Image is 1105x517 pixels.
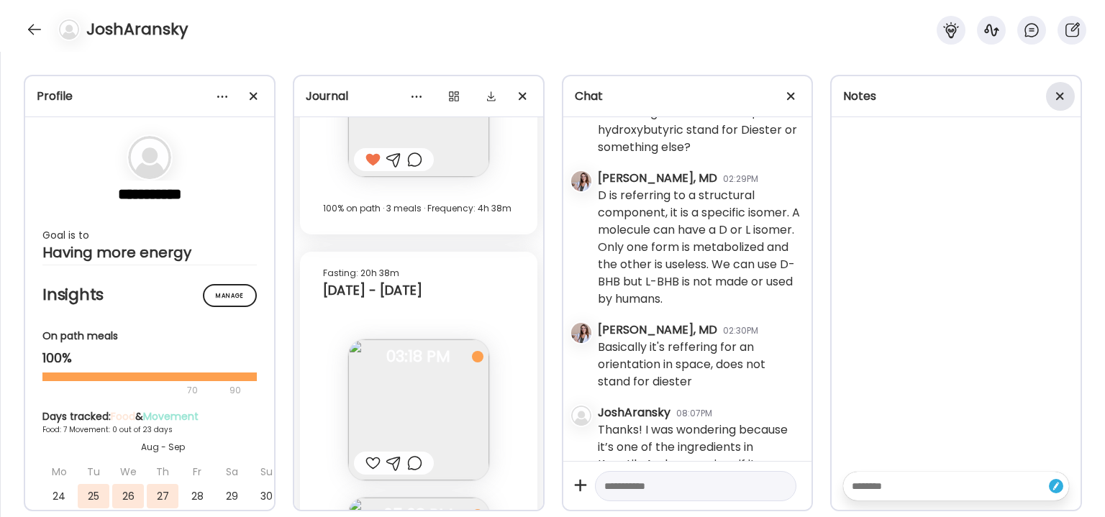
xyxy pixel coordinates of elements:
[78,484,109,508] div: 25
[42,284,257,306] h2: Insights
[843,88,1069,105] div: Notes
[676,407,712,420] div: 08:07PM
[598,339,801,390] div: Basically it's reffering for an orientation in space, does not stand for diester
[59,19,79,40] img: bg-avatar-default.svg
[571,323,591,343] img: avatars%2F6jYoDwgBKVUlpt6FLXUnh8Ov7Lx1
[571,406,591,426] img: bg-avatar-default.svg
[598,170,717,187] div: [PERSON_NAME], MD
[598,187,801,308] div: D is referring to a structural component, it is a specific isomer. A molecule can have a D or L i...
[147,459,178,484] div: Th
[147,484,178,508] div: 27
[181,459,213,484] div: Fr
[250,484,282,508] div: 30
[112,484,144,508] div: 26
[86,18,188,41] h4: JoshAransky
[42,441,283,454] div: Aug - Sep
[323,200,514,217] div: 100% on path · 3 meals · Frequency: 4h 38m
[216,484,247,508] div: 29
[250,459,282,484] div: Su
[723,324,758,337] div: 02:30PM
[598,321,717,339] div: [PERSON_NAME], MD
[43,484,75,508] div: 24
[112,459,144,484] div: We
[181,484,213,508] div: 28
[323,265,514,282] div: Fasting: 20h 38m
[598,87,801,156] div: Hi Dr. [PERSON_NAME], I was wondering does the D In D-β-hydroxybutyric stand for Diester or somet...
[128,136,171,179] img: bg-avatar-default.svg
[216,459,247,484] div: Sa
[348,350,489,363] span: 03:18 PM
[228,382,242,399] div: 90
[571,171,591,191] img: avatars%2F6jYoDwgBKVUlpt6FLXUnh8Ov7Lx1
[111,409,135,424] span: Food
[42,244,257,261] div: Having more energy
[348,339,489,480] img: images%2FbJ2HShESBLgnMkIIIDQ6Zucxl8n2%2FBoR27Lek8vZzMvTZpi58%2FDv0zihR4hHkqi0bzhmCO_240
[598,404,670,421] div: JoshAransky
[323,282,514,299] div: [DATE] - [DATE]
[37,88,263,105] div: Profile
[42,329,257,344] div: On path meals
[203,284,257,307] div: Manage
[723,173,758,186] div: 02:29PM
[42,424,283,435] div: Food: 7 Movement: 0 out of 23 days
[42,227,257,244] div: Goal is to
[42,382,225,399] div: 70
[143,409,199,424] span: Movement
[78,459,109,484] div: Tu
[306,88,532,105] div: Journal
[42,349,257,367] div: 100%
[43,459,75,484] div: Mo
[575,88,801,105] div: Chat
[42,409,283,424] div: Days tracked: &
